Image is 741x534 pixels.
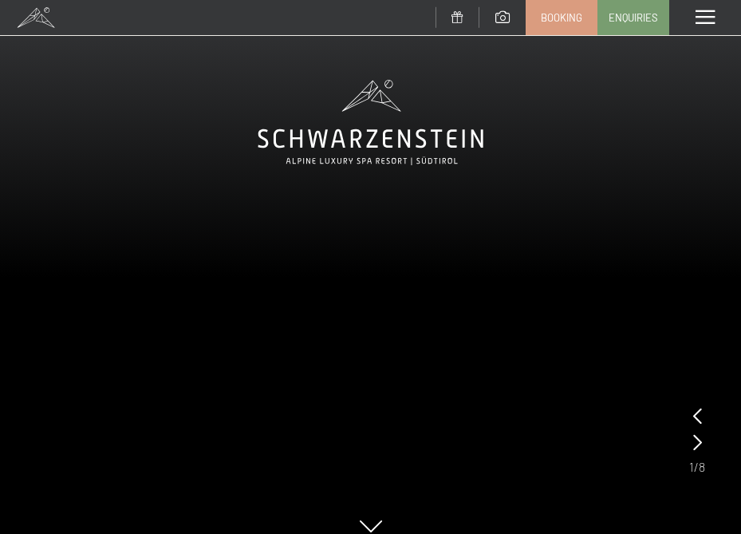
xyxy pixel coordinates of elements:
span: Booking [541,10,582,25]
span: Enquiries [609,10,658,25]
a: Booking [526,1,597,34]
span: 8 [699,458,705,476]
span: / [694,458,699,476]
a: Enquiries [598,1,668,34]
span: 1 [689,458,694,476]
